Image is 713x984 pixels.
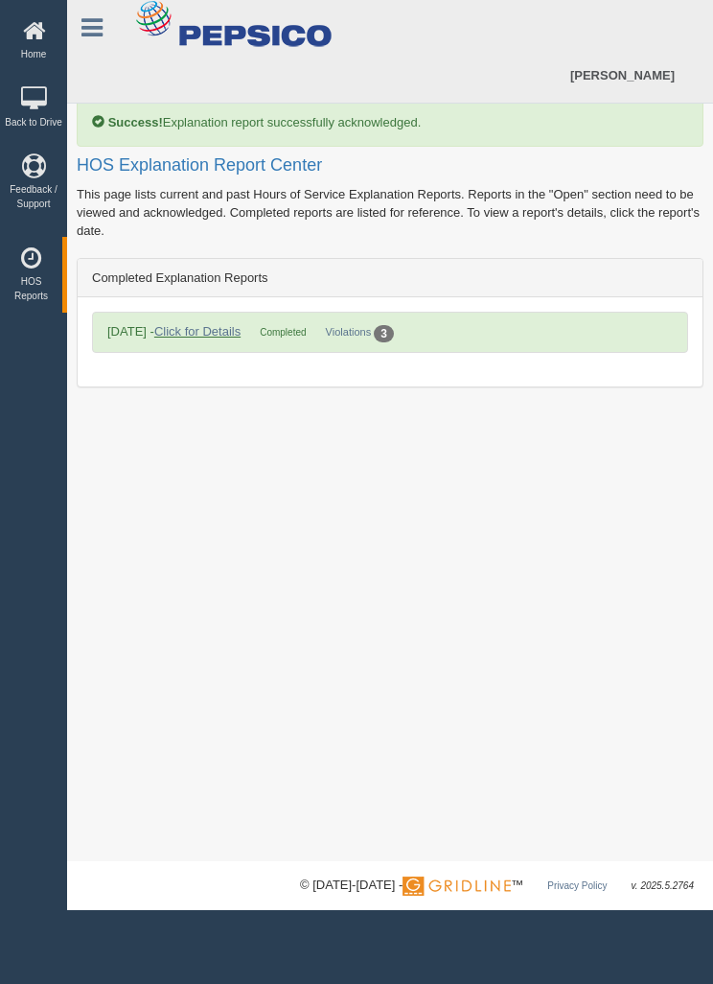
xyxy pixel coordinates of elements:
[98,322,250,340] div: [DATE] -
[374,325,394,342] div: 3
[108,115,163,129] b: Success!
[77,156,703,176] h2: HOS Explanation Report Center
[78,259,702,297] div: Completed Explanation Reports
[326,326,372,338] a: Violations
[260,327,306,338] span: Completed
[547,880,607,891] a: Privacy Policy
[154,324,241,339] a: Click for Details
[561,48,684,103] a: [PERSON_NAME]
[402,877,511,896] img: Gridline
[300,876,694,896] div: © [DATE]-[DATE] - ™
[632,880,694,891] span: v. 2025.5.2764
